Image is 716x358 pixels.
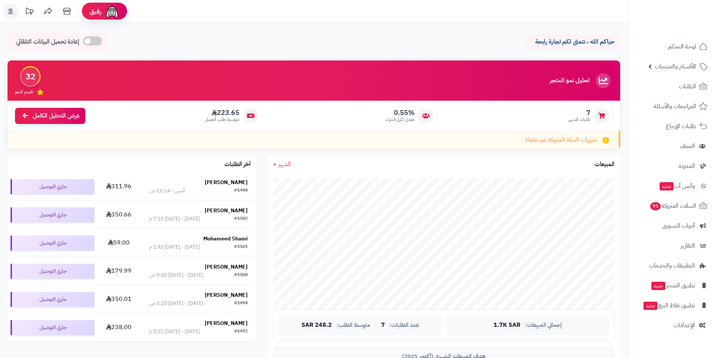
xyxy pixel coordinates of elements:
span: معدل تكرار الشراء [386,116,415,123]
span: المدونة [678,161,695,171]
div: [DATE] - [DATE] 3:20 ص [149,300,203,307]
span: جديد [651,282,665,290]
div: جاري التوصيل [11,320,94,335]
strong: Mohameed Shami [203,235,248,243]
span: رفيق [89,7,101,16]
span: الإعدادات [674,320,695,331]
span: عدد الطلبات: [389,322,419,328]
div: جاري التوصيل [11,292,94,307]
span: | [375,322,377,328]
span: 7 [381,322,385,329]
td: 350.01 [97,285,140,313]
span: 95 [650,202,661,210]
a: العملاء [633,137,711,155]
h3: آخر الطلبات [224,161,251,168]
span: عرض التحليل الكامل [33,112,80,120]
span: تطبيق المتجر [651,280,695,291]
span: إعادة تحميل البيانات التلقائي [16,38,79,46]
div: #1502 [234,215,248,223]
span: الشهر [279,160,291,169]
div: #1492 [234,328,248,335]
a: الإعدادات [633,316,711,334]
td: 179.99 [97,257,140,285]
div: جاري التوصيل [11,179,94,194]
span: الأقسام والمنتجات [655,61,696,72]
div: [DATE] - [DATE] 1:42 م [149,243,200,251]
span: التطبيقات والخدمات [649,260,695,271]
div: #1501 [234,243,248,251]
span: جديد [660,182,674,190]
strong: [PERSON_NAME] [205,207,248,214]
span: العملاء [680,141,695,151]
a: طلبات الإرجاع [633,117,711,135]
div: #1498 [234,187,248,195]
strong: [PERSON_NAME] [205,291,248,299]
p: حياكم الله ، نتمنى لكم تجارة رابحة [532,38,615,46]
a: عرض التحليل الكامل [15,108,85,124]
div: [DATE] - [DATE] 5:25 م [149,328,200,335]
span: 248.2 SAR [301,322,332,329]
div: [DATE] - [DATE] 9:40 ص [149,272,203,279]
span: السلات المتروكة [649,201,696,211]
span: طلبات الإرجاع [666,121,696,131]
h3: تحليل نمو المتجر [550,77,589,84]
span: تقييم النمو [15,89,33,95]
a: تطبيق نقاط البيعجديد [633,296,711,314]
strong: [PERSON_NAME] [205,319,248,327]
span: الطلبات [679,81,696,92]
a: وآتس آبجديد [633,177,711,195]
span: أدوات التسويق [662,221,695,231]
span: 1.7K SAR [493,322,521,329]
td: 59.00 [97,229,140,257]
span: تطبيق نقاط البيع [643,300,695,311]
a: المراجعات والأسئلة [633,97,711,115]
h3: المبيعات [595,161,615,168]
strong: [PERSON_NAME] [205,178,248,186]
a: الشهر [273,160,291,169]
div: #1500 [234,272,248,279]
a: تحديثات المنصة [20,4,39,21]
td: 350.66 [97,201,140,229]
span: وآتس آب [659,181,695,191]
span: متوسط طلب العميل [205,116,239,123]
a: لوحة التحكم [633,38,711,56]
img: logo-2.png [665,18,709,34]
a: المدونة [633,157,711,175]
strong: [PERSON_NAME] [205,263,248,271]
span: لوحة التحكم [668,41,696,52]
span: 7 [569,109,590,117]
td: 238.00 [97,314,140,341]
a: تطبيق المتجرجديد [633,276,711,295]
span: إجمالي المبيعات: [525,322,562,328]
a: السلات المتروكة95 [633,197,711,215]
div: جاري التوصيل [11,207,94,222]
span: المراجعات والأسئلة [654,101,696,112]
a: أدوات التسويق [633,217,711,235]
div: جاري التوصيل [11,264,94,279]
img: ai-face.png [104,4,120,19]
span: جديد [643,302,657,310]
div: #1494 [234,300,248,307]
span: التقارير [681,240,695,251]
a: الطلبات [633,77,711,95]
span: 0.55% [386,109,415,117]
div: جاري التوصيل [11,236,94,251]
div: أمس - 12:14 ص [149,187,185,195]
a: التطبيقات والخدمات [633,257,711,275]
span: متوسط الطلب: [336,322,370,328]
span: 223.65 [205,109,239,117]
span: تنبيهات السلة المتروكة غير مفعلة [525,136,597,144]
span: طلبات الشهر [569,116,590,123]
div: [DATE] - [DATE] 7:10 م [149,215,200,223]
td: 311.96 [97,173,140,201]
a: التقارير [633,237,711,255]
